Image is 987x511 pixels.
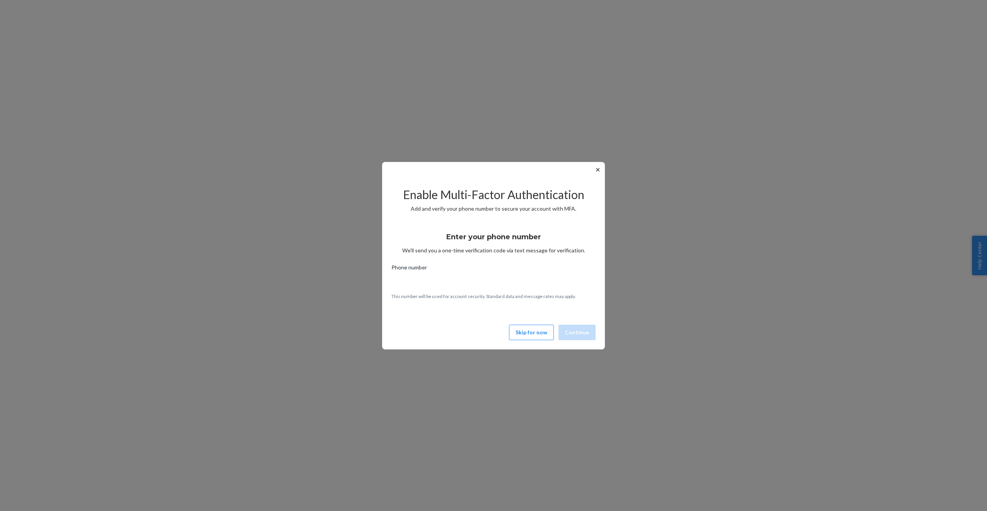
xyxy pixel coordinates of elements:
[391,293,596,300] p: This number will be used for account security. Standard data and message rates may apply.
[391,205,596,213] p: Add and verify your phone number to secure your account with MFA.
[509,325,554,340] button: Skip for now
[391,264,427,274] span: Phone number
[446,232,541,242] h3: Enter your phone number
[594,165,602,174] button: ✕
[391,226,596,254] div: We’ll send you a one-time verification code via text message for verification.
[558,325,596,340] button: Continue
[391,188,596,201] h2: Enable Multi-Factor Authentication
